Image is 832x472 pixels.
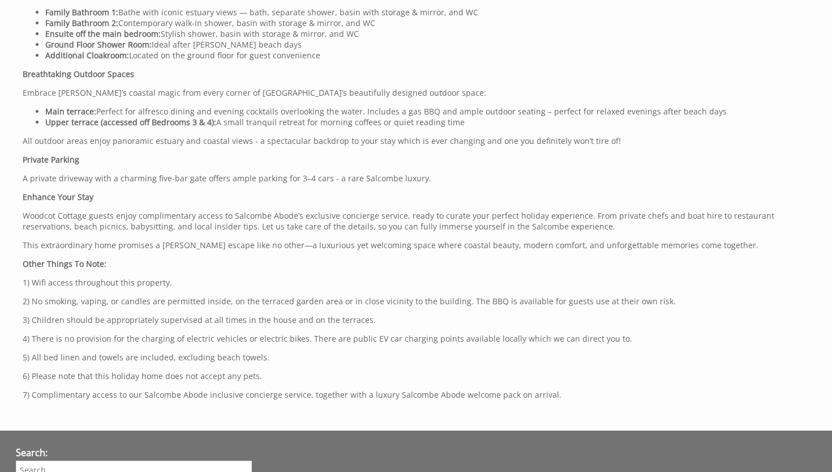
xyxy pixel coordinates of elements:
p: 7) Complimentary access to our Salcombe Abode inclusive concierge service, together with a luxury... [23,389,796,400]
strong: Main terrace: [45,106,96,117]
p: All outdoor areas enjoy panoramic estuary and coastal views - a spectacular backdrop to your stay... [23,135,796,146]
p: 6) Please note that this holiday home does not accept any pets. [23,371,796,381]
strong: Private Parking [23,154,79,165]
li: A small tranquil retreat for morning coffees or quiet reading time [45,117,796,127]
li: Stylish shower, basin with storage & mirror, and WC [45,28,796,39]
strong: Breathtaking Outdoor Spaces [23,69,134,79]
p: 1) Wifi access throughout this property. [23,277,796,288]
li: Perfect for alfresco dining and evening cocktails overlooking the water. Includes a gas BBQ and a... [45,106,796,117]
h3: Search: [16,447,252,459]
strong: Enhance Your Stay [23,192,93,202]
p: 2) No smoking, vaping, or candles are permitted inside, on the terraced garden area or in close v... [23,296,796,307]
p: Embrace [PERSON_NAME]’s coastal magic from every corner of [GEOGRAPHIC_DATA]’s beautifully design... [23,87,796,98]
p: A private driveway with a charming five-bar gate offers ample parking for 3–4 cars - a rare Salco... [23,173,796,184]
li: Contemporary walk-in shower, basin with storage & mirror, and WC [45,18,796,28]
strong: Ground Floor Shower Room: [45,39,152,50]
strong: Additional Cloakroom: [45,50,129,61]
p: 5) All bed linen and towels are included, excluding beach towels. [23,352,796,363]
p: 4) There is no provision for the charging of electric vehicles or electric bikes. There are publi... [23,333,796,344]
strong: Upper terrace (accessed off Bedrooms 3 & 4): [45,117,216,127]
strong: Other Things To Note: [23,258,106,269]
strong: Family Bathroom 1: [45,7,118,18]
p: This extraordinary home promises a [PERSON_NAME] escape like no other—a luxurious yet welcoming s... [23,240,796,250]
strong: Family Bathroom 2: [45,18,118,28]
strong: Ensuite off the main bedroom: [45,28,161,39]
li: Located on the ground floor for guest convenience [45,50,796,61]
p: 3) Children should be appropriately supervised at all times in the house and on the terraces. [23,314,796,325]
p: Woodcot Cottage guests enjoy complimentary access to Salcombe Abode’s exclusive concierge service... [23,210,796,232]
li: Ideal after [PERSON_NAME] beach days [45,39,796,50]
li: Bathe with iconic estuary views — bath, separate shower, basin with storage & mirror, and WC [45,7,796,18]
